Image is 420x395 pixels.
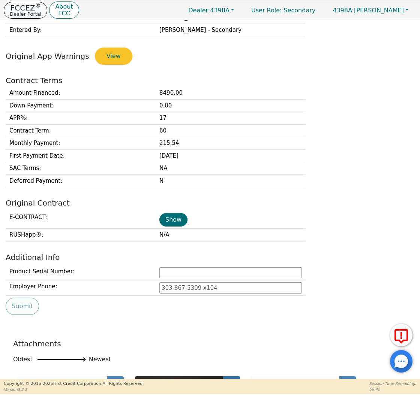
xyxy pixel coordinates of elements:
td: N [156,174,306,187]
sup: ® [35,2,41,9]
button: Dealer:4398A [180,4,242,16]
td: 215.54 [156,137,306,150]
button: Show [159,213,187,227]
td: Deferred Payment : [6,174,156,187]
p: Dealer Portal [10,12,41,16]
td: Product Serial Number: [6,265,156,280]
p: 58:42 [369,386,416,392]
h2: Additional Info [6,253,414,262]
td: Amount Financed : [6,87,156,99]
button: View [95,48,132,65]
span: Original App Warnings [6,52,89,61]
td: N/A [156,229,306,241]
button: AboutFCC [49,1,79,19]
span: All Rights Reserved. [102,381,144,386]
td: Entered By: [6,24,156,36]
p: FCCEZ [10,4,41,12]
td: E-CONTRACT : [6,211,156,229]
h2: Attachments [13,339,407,348]
button: FCCEZ®Dealer Portal [4,2,47,19]
a: User Role: Secondary [244,3,323,18]
td: [PERSON_NAME] - Secondary [156,24,306,36]
span: 4398A: [333,7,354,14]
td: APR% : [6,112,156,125]
p: Secondary [244,3,323,18]
span: [PERSON_NAME] [333,7,404,14]
span: 4398A [188,7,229,14]
td: RUSHapp® : [6,229,156,241]
td: Monthly Payment : [6,137,156,150]
span: Dealer: [188,7,210,14]
p: Copyright © 2015- 2025 First Credit Corporation. [4,381,144,387]
input: 303-867-5309 x104 [159,282,302,294]
td: 8490.00 [156,87,306,99]
td: SAC Terms : [6,162,156,175]
td: Contract Term : [6,124,156,137]
td: [DATE] [156,149,306,162]
h2: Contract Terms [6,76,414,85]
td: 0.00 [156,99,306,112]
td: Employer Phone: [6,280,156,296]
td: 60 [156,124,306,137]
span: User Role : [251,7,282,14]
button: Report Error to FCC [390,324,412,346]
p: Session Time Remaining: [369,381,416,386]
p: About [55,4,73,10]
p: Version 3.2.3 [4,387,144,392]
td: NA [156,162,306,175]
h2: Original Contract [6,198,414,207]
span: Oldest [13,355,33,364]
p: FCC [55,10,73,16]
span: Newest [89,355,111,364]
td: 17 [156,112,306,125]
button: 4398A:[PERSON_NAME] [325,4,416,16]
td: Down Payment : [6,99,156,112]
td: First Payment Date : [6,149,156,162]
